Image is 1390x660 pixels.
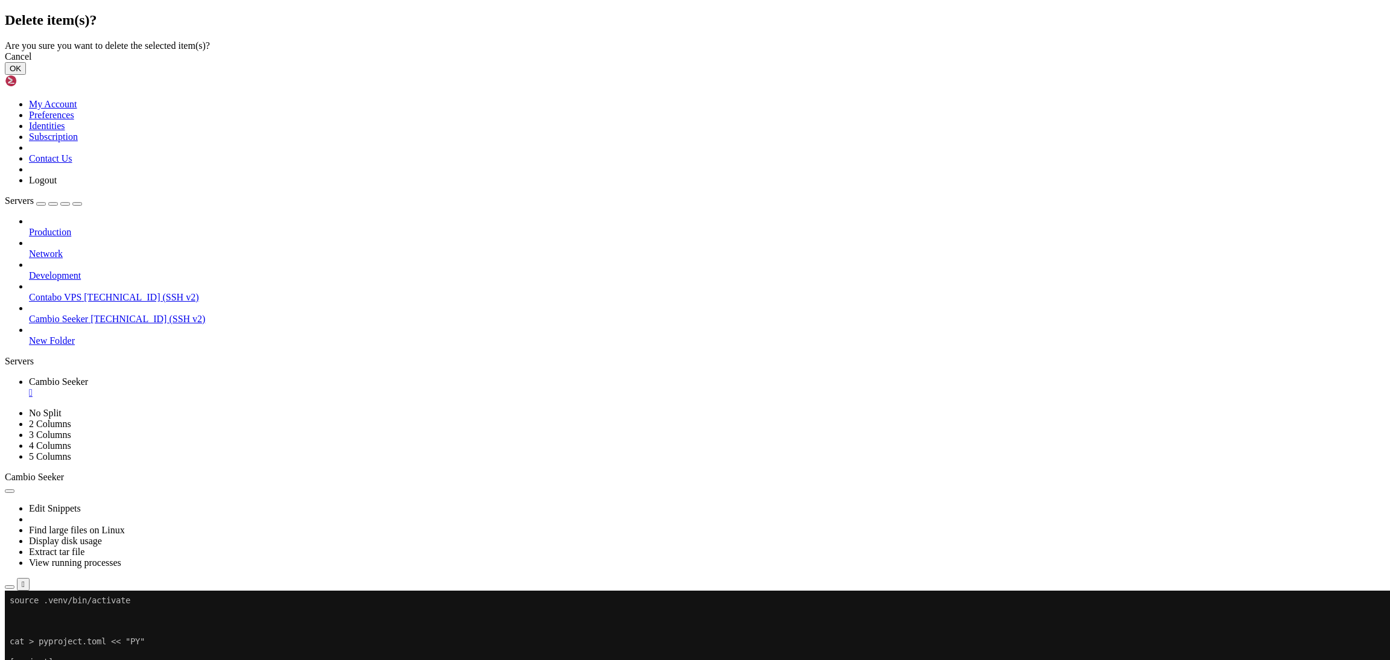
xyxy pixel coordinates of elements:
div: Are you sure you want to delete the selected item(s)? [5,40,1385,51]
x-row: root@vmi2776932:/opt/cambio_seeker# [5,569,1230,579]
x-row: dependencies = [ [5,148,1230,159]
span: Servers [5,195,34,206]
a: Cambio Seeker [29,376,1385,398]
span: Contabo VPS [29,292,81,302]
a: 5 Columns [29,451,71,462]
h2: Delete item(s)? [5,12,1385,28]
x-row: "pydantic-settings>=2.5.2", [5,210,1230,220]
div: Cancel [5,51,1385,62]
x-row: "tenacity>=9.0.0", [5,230,1230,241]
span: id=cid) [304,518,338,527]
a: My Account [29,99,77,109]
a: Preferences [29,110,74,120]
span: New Folder [29,335,75,346]
a: View running processes [29,557,121,568]
span: Cambio Seeker [29,314,88,324]
x-row: root@vmi2776932:/opt/cambio_seeker# /opt/cambio_seeker/ [5,528,1230,538]
span: [TECHNICAL_ID] (SSH v2) [84,292,198,302]
a: Find large files on Linux [29,525,125,535]
span: [TECHNICAL_ID] (SSH v2) [90,314,205,324]
a: Production [29,227,1385,238]
div:  [22,580,25,589]
x-row: source .venv/bin/activate [5,5,1230,15]
span: Development [29,270,81,281]
x-row: "orjson>=3.10.7", [5,271,1230,282]
li: Development [29,259,1385,281]
a: 2 Columns [29,419,71,429]
x-row: -bash: /opt/cambio_seeker//: Is a directory [5,559,1230,569]
div: Servers [5,356,1385,367]
a: 4 Columns [29,440,71,451]
x-row: "pydantic>=2.8.2", [5,189,1230,200]
x-row: version = "0.1.0" [5,107,1230,118]
li: Network [29,238,1385,259]
x-row: "python-dateutil>=2.9.0.post0", [5,251,1230,261]
div: (36, 55) [188,569,192,579]
x-row: name = "cambio-seeker" [5,87,1230,97]
img: Shellngn [5,75,74,87]
a: Contabo VPS [TECHNICAL_ID] (SSH v2) [29,292,1385,303]
x-row: [MEDICAL_DATA] [5,477,1230,487]
x-row: [project] [5,66,1230,77]
a: Display disk usage [29,536,102,546]
x-row: -bash: /opt/cambio_seeker/: Is a directory [5,538,1230,548]
li: Contabo VPS [TECHNICAL_ID] (SSH v2) [29,281,1385,303]
button: OK [5,62,26,75]
x-row: root@vmi2776932:/opt/cambio_seeker# /opt/cambio_seeker// [5,548,1230,559]
x-row: cat > pyproject.toml << "PY" [5,46,1230,56]
x-row: "httpx>=0.27.0", [5,169,1230,179]
x-row: mypy [5,456,1230,466]
a: Contact Us [29,153,72,163]
x-row: PY [5,333,1230,343]
span: Production [29,227,71,237]
x-row: ] [5,313,1230,323]
a: Subscription [29,132,78,142]
a: Servers [5,195,82,206]
a: Cambio Seeker [TECHNICAL_ID] (SSH v2) [29,314,1385,325]
x-row: bandit [5,497,1230,507]
li: Cambio Seeker [TECHNICAL_ID] (SSH v2) [29,303,1385,325]
a: Development [29,270,1385,281]
x-row: cat > requirements-dev.txt << "REQ" [5,374,1230,384]
a: Extract tar file [29,547,84,557]
x-row: requires-python = ">=3.12" [5,128,1230,138]
x-row: `^C install -e .equirements-dev.txtfigurado",cid=cid,level=40) s(out), headers={"Content-Type":"a... [5,518,1230,528]
x-row: isort [5,436,1230,446]
x-row: [PERSON_NAME] [5,415,1230,425]
a:  [29,387,1385,398]
button:  [17,578,30,591]
x-row: black [5,395,1230,405]
a: Network [29,249,1385,259]
span: Cambio Seeker [29,376,88,387]
li: New Folder [29,325,1385,346]
a: Logout [29,175,57,185]
a: Edit Snippets [29,503,81,513]
span: Network [29,249,63,259]
a: Identities [29,121,65,131]
a: 3 Columns [29,430,71,440]
a: New Folder [29,335,1385,346]
span: Cambio Seeker [5,472,64,482]
x-row: "pyyaml>=6.0.2", [5,292,1230,302]
li: Production [29,216,1385,238]
a: No Split [29,408,62,418]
